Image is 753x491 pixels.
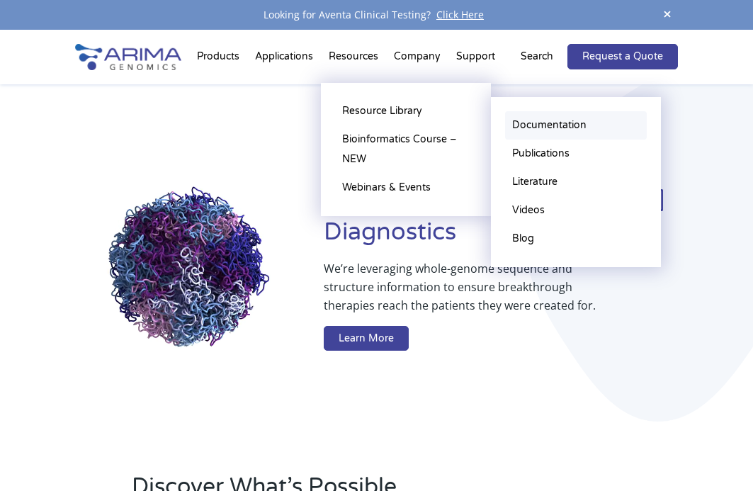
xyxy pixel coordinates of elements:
[682,423,753,491] iframe: Chat Widget
[335,97,477,125] a: Resource Library
[505,111,647,140] a: Documentation
[75,44,181,70] img: Arima-Genomics-logo
[431,8,489,21] a: Click Here
[505,225,647,253] a: Blog
[505,140,647,168] a: Publications
[75,6,677,24] div: Looking for Aventa Clinical Testing?
[335,174,477,202] a: Webinars & Events
[567,44,678,69] a: Request a Quote
[335,125,477,174] a: Bioinformatics Course – NEW
[324,326,409,351] a: Learn More
[505,168,647,196] a: Literature
[505,196,647,225] a: Videos
[521,47,553,66] p: Search
[324,259,621,326] p: We’re leveraging whole-genome sequence and structure information to ensure breakthrough therapies...
[324,184,678,259] h1: Redefining [MEDICAL_DATA] Diagnostics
